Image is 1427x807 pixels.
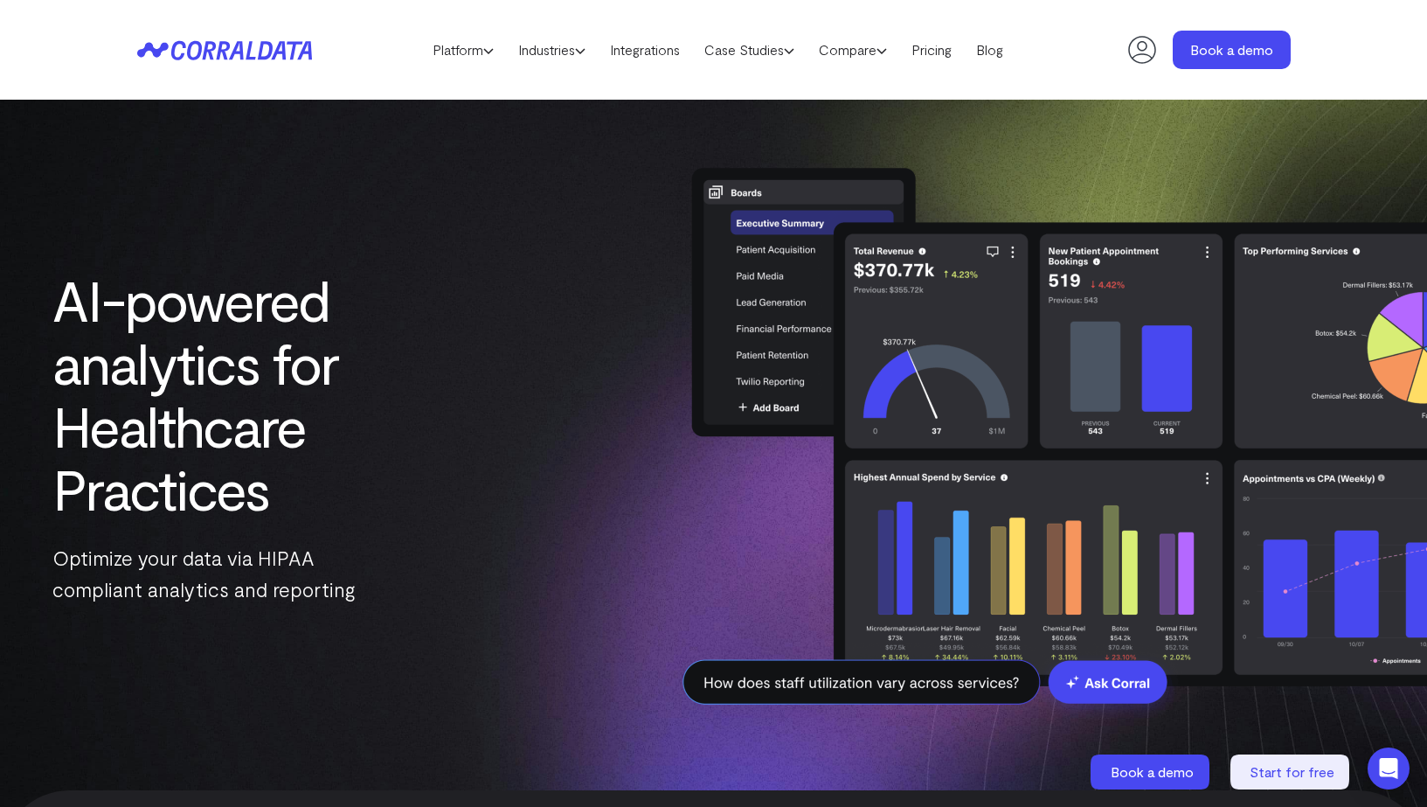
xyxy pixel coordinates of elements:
span: Start for free [1250,763,1334,780]
a: Start for free [1230,755,1353,790]
a: Pricing [899,37,964,63]
a: Book a demo [1173,31,1291,69]
a: Compare [807,37,899,63]
div: Open Intercom Messenger [1368,748,1410,790]
a: Industries [506,37,598,63]
p: Optimize your data via HIPAA compliant analytics and reporting [52,542,456,605]
a: Blog [964,37,1015,63]
a: Book a demo [1091,755,1213,790]
a: Case Studies [692,37,807,63]
h1: AI-powered analytics for Healthcare Practices [52,268,456,520]
a: Integrations [598,37,692,63]
span: Book a demo [1111,763,1194,780]
a: Platform [420,37,506,63]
